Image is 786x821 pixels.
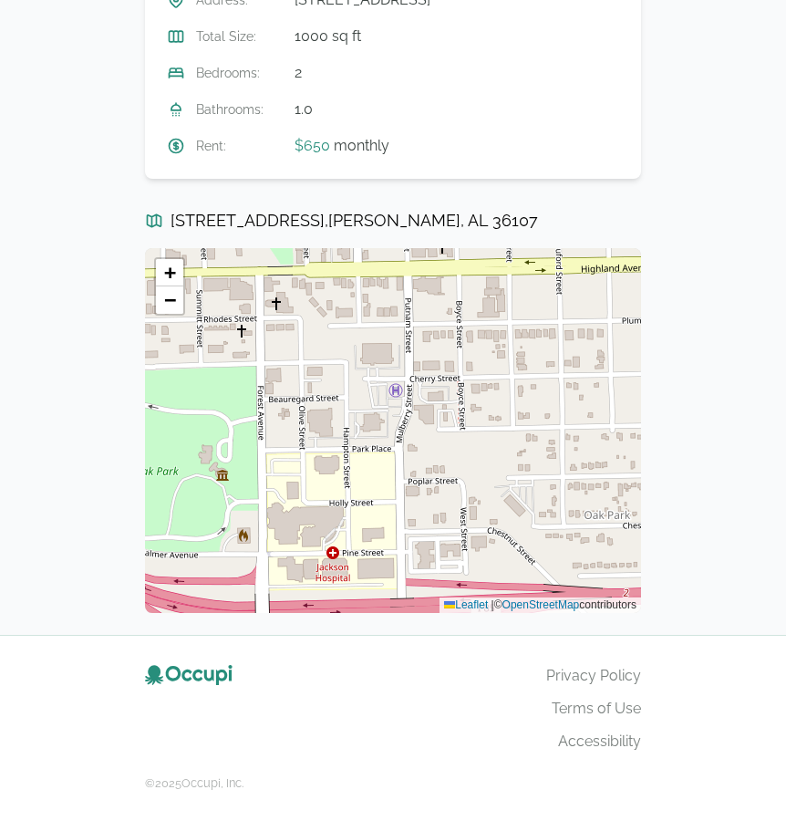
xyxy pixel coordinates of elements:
[491,598,494,611] span: |
[295,99,313,120] span: 1.0
[502,598,580,611] a: OpenStreetMap
[440,598,641,613] div: © contributors
[196,27,284,46] span: Total Size :
[156,286,183,314] a: Zoom out
[546,665,641,687] a: Privacy Policy
[330,137,389,154] span: monthly
[196,137,284,155] span: Rent :
[196,100,284,119] span: Bathrooms :
[295,62,302,84] span: 2
[552,698,641,720] a: Terms of Use
[164,288,176,311] span: −
[145,774,641,792] small: © 2025 Occupi, Inc.
[164,261,176,284] span: +
[145,208,641,248] h3: [STREET_ADDRESS] , [PERSON_NAME] , AL 36107
[196,64,284,82] span: Bedrooms :
[444,598,488,611] a: Leaflet
[156,259,183,286] a: Zoom in
[558,731,641,753] a: Accessibility
[295,137,330,154] span: $650
[295,26,361,47] span: 1000 sq ft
